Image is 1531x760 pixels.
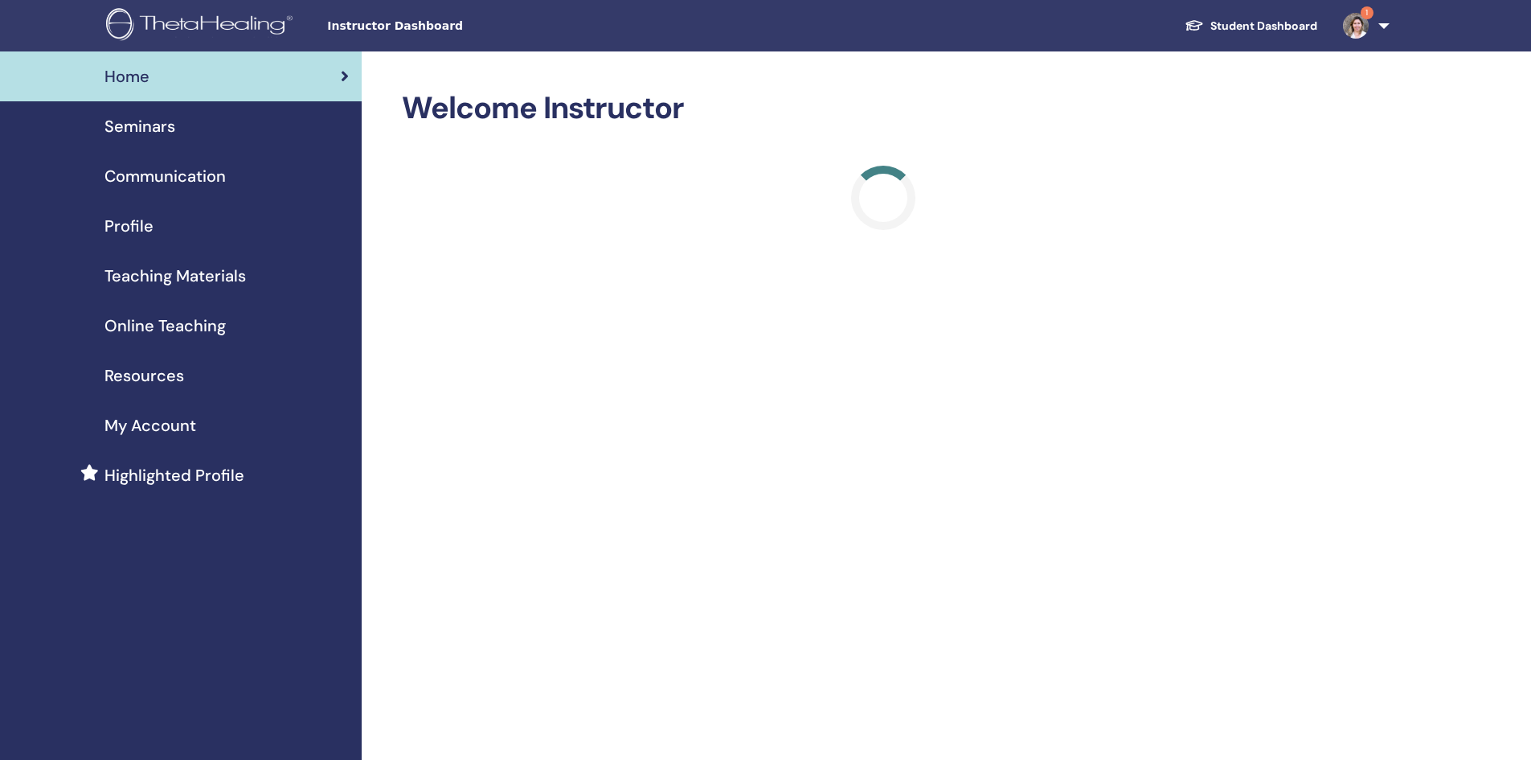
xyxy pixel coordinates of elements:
span: Highlighted Profile [104,463,244,487]
span: Profile [104,214,154,238]
span: Instructor Dashboard [327,18,568,35]
span: Seminars [104,114,175,138]
img: graduation-cap-white.svg [1185,18,1204,32]
span: Home [104,64,149,88]
span: Communication [104,164,226,188]
span: Teaching Materials [104,264,246,288]
span: My Account [104,413,196,438]
span: Resources [104,364,184,388]
a: Student Dashboard [1172,11,1330,41]
span: 1 [1361,6,1373,19]
img: default.jpg [1343,13,1369,39]
span: Online Teaching [104,314,226,338]
h2: Welcome Instructor [402,90,1365,127]
img: logo.png [106,8,298,44]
